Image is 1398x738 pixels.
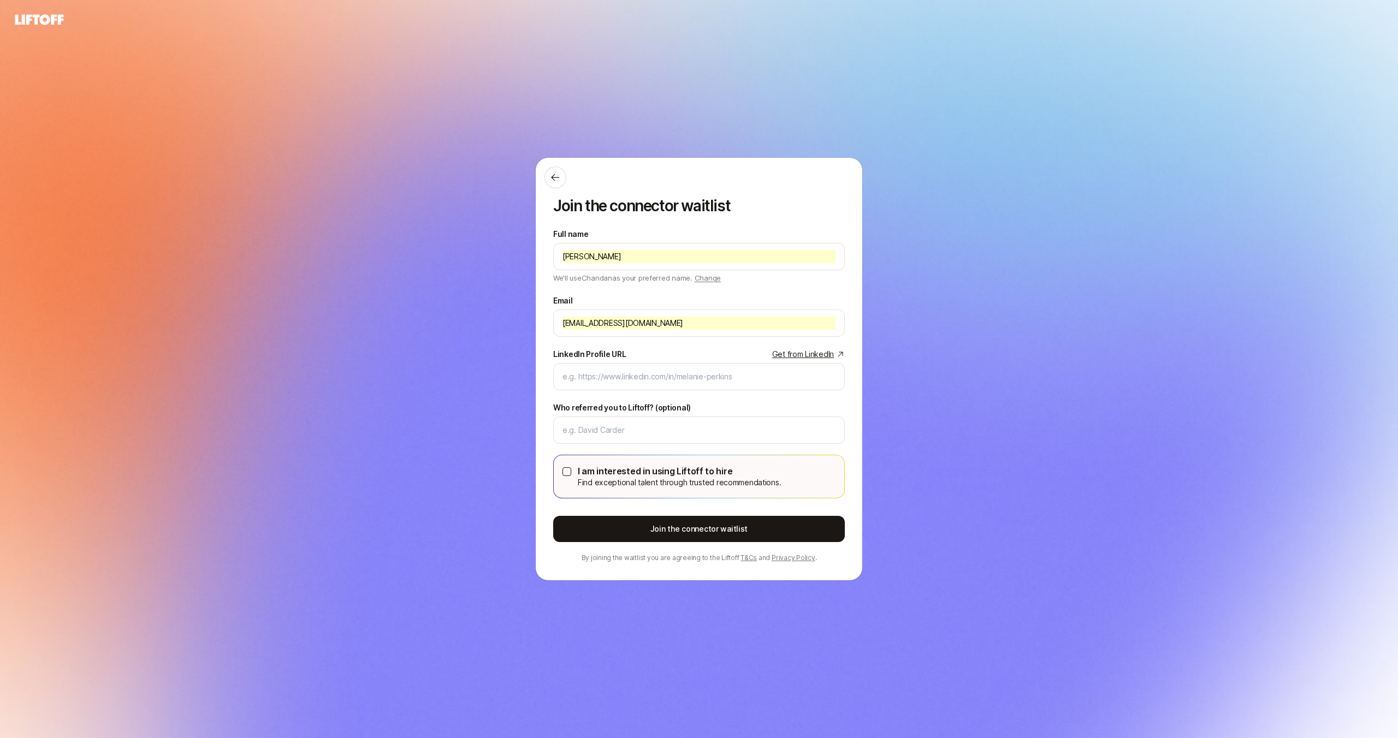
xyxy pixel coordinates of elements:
[741,553,757,562] a: T&Cs
[553,294,573,307] label: Email
[562,250,836,263] input: e.g. Melanie Perkins
[772,553,815,562] a: Privacy Policy
[553,553,845,563] p: By joining the waitlist you are agreeing to the Liftoff and .
[695,273,721,282] span: Change
[562,424,836,437] input: e.g. David Carder
[578,476,781,489] p: Find exceptional talent through trusted recommendations.
[553,516,845,542] button: Join the connector waitlist
[562,467,571,476] button: I am interested in using Liftoff to hireFind exceptional talent through trusted recommendations.
[553,348,626,361] div: LinkedIn Profile URL
[562,317,836,330] input: e.g. melanie@liftoff.xyz
[772,348,845,361] a: Get from LinkedIn
[578,464,781,478] p: I am interested in using Liftoff to hire
[553,228,588,241] label: Full name
[562,370,836,383] input: e.g. https://www.linkedin.com/in/melanie-perkins
[553,270,721,283] p: We'll use Chandan as your preferred name.
[553,401,691,414] label: Who referred you to Liftoff? (optional)
[553,197,845,215] p: Join the connector waitlist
